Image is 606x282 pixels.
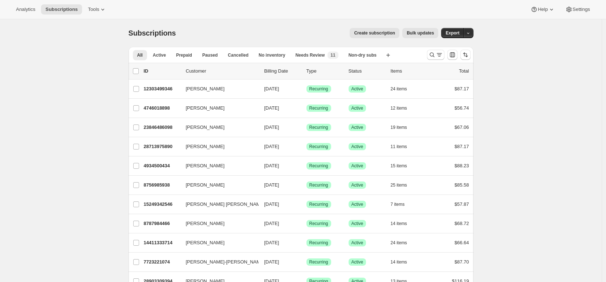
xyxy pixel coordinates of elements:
[264,68,301,75] p: Billing Date
[455,105,469,111] span: $56.74
[407,30,434,36] span: Bulk updates
[182,122,254,133] button: [PERSON_NAME]
[144,124,180,131] p: 23846486098
[202,52,218,58] span: Paused
[144,84,469,94] div: 12303499346[PERSON_NAME][DATE]SuccessRecurringSuccessActive24 items$87.17
[526,4,559,15] button: Help
[144,162,180,169] p: 4934500434
[186,201,265,208] span: [PERSON_NAME] [PERSON_NAME]
[88,7,99,12] span: Tools
[186,181,225,189] span: [PERSON_NAME]
[351,86,363,92] span: Active
[45,7,78,12] span: Subscriptions
[228,52,249,58] span: Cancelled
[455,124,469,130] span: $67.06
[137,52,143,58] span: All
[186,162,225,169] span: [PERSON_NAME]
[296,52,325,58] span: Needs Review
[447,50,457,60] button: Customize table column order and visibility
[182,102,254,114] button: [PERSON_NAME]
[144,85,180,93] p: 12303499346
[144,105,180,112] p: 4746018898
[264,182,279,188] span: [DATE]
[455,259,469,265] span: $87.70
[351,221,363,226] span: Active
[182,160,254,172] button: [PERSON_NAME]
[264,124,279,130] span: [DATE]
[264,259,279,265] span: [DATE]
[391,122,415,132] button: 19 items
[144,201,180,208] p: 15249342546
[349,68,385,75] p: Status
[309,201,328,207] span: Recurring
[264,163,279,168] span: [DATE]
[455,163,469,168] span: $88.23
[41,4,82,15] button: Subscriptions
[349,52,377,58] span: Non-dry subs
[391,182,407,188] span: 25 items
[351,182,363,188] span: Active
[455,144,469,149] span: $87.17
[391,163,407,169] span: 15 items
[351,240,363,246] span: Active
[351,201,363,207] span: Active
[144,218,469,229] div: 8787984466[PERSON_NAME][DATE]SuccessRecurringSuccessActive14 items$68.72
[264,221,279,226] span: [DATE]
[391,142,415,152] button: 11 items
[391,201,405,207] span: 7 items
[144,199,469,209] div: 15249342546[PERSON_NAME] [PERSON_NAME][DATE]SuccessRecurringSuccessActive7 items$57.87
[309,240,328,246] span: Recurring
[144,220,180,227] p: 8787984466
[391,238,415,248] button: 24 items
[264,201,279,207] span: [DATE]
[391,84,415,94] button: 24 items
[144,181,180,189] p: 8756985938
[264,105,279,111] span: [DATE]
[330,52,335,58] span: 11
[153,52,166,58] span: Active
[351,259,363,265] span: Active
[144,122,469,132] div: 23846486098[PERSON_NAME][DATE]SuccessRecurringSuccessActive19 items$67.06
[186,239,225,246] span: [PERSON_NAME]
[309,86,328,92] span: Recurring
[455,182,469,188] span: $85.58
[391,68,427,75] div: Items
[176,52,192,58] span: Prepaid
[259,52,285,58] span: No inventory
[382,50,394,60] button: Create new view
[391,144,407,150] span: 11 items
[182,179,254,191] button: [PERSON_NAME]
[391,124,407,130] span: 19 items
[186,258,265,266] span: [PERSON_NAME]-[PERSON_NAME]
[186,124,225,131] span: [PERSON_NAME]
[455,240,469,245] span: $66.64
[391,180,415,190] button: 25 items
[186,143,225,150] span: [PERSON_NAME]
[186,68,259,75] p: Customer
[144,103,469,113] div: 4746018898[PERSON_NAME][DATE]SuccessRecurringSuccessActive12 items$56.74
[84,4,111,15] button: Tools
[391,105,407,111] span: 12 items
[391,218,415,229] button: 14 items
[455,201,469,207] span: $57.87
[391,103,415,113] button: 12 items
[306,68,343,75] div: Type
[391,259,407,265] span: 14 items
[351,144,363,150] span: Active
[391,221,407,226] span: 14 items
[351,105,363,111] span: Active
[351,163,363,169] span: Active
[144,239,180,246] p: 14411333714
[264,144,279,149] span: [DATE]
[186,105,225,112] span: [PERSON_NAME]
[182,83,254,95] button: [PERSON_NAME]
[182,218,254,229] button: [PERSON_NAME]
[182,199,254,210] button: [PERSON_NAME] [PERSON_NAME]
[561,4,594,15] button: Settings
[264,240,279,245] span: [DATE]
[144,258,180,266] p: 7723221074
[182,237,254,249] button: [PERSON_NAME]
[455,221,469,226] span: $68.72
[144,143,180,150] p: 28713975890
[350,28,399,38] button: Create subscription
